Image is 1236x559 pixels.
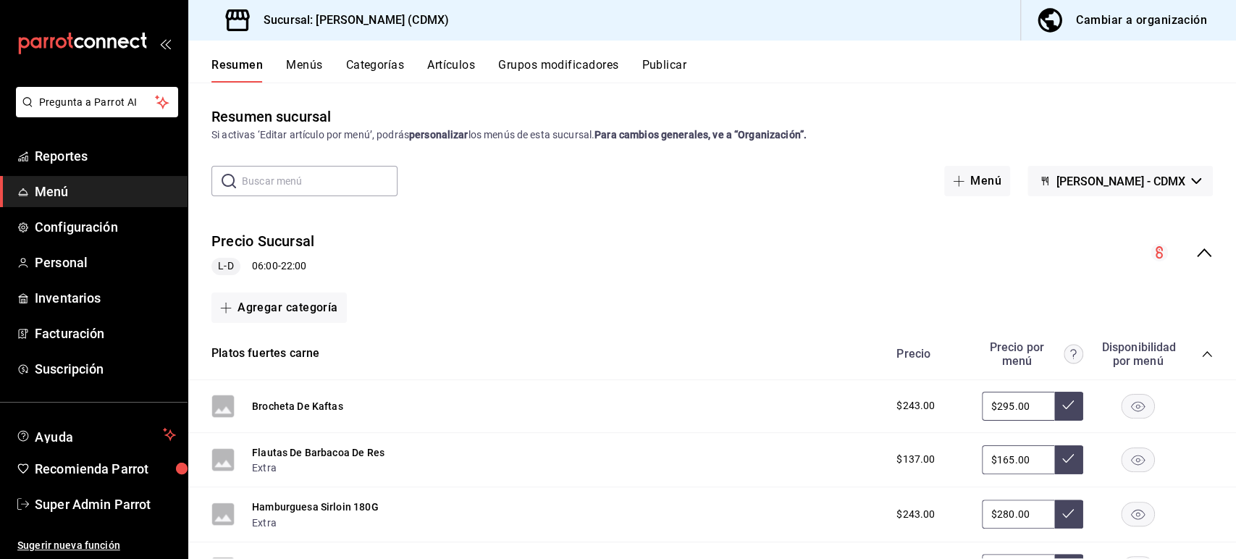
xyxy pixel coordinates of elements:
[35,146,176,166] span: Reportes
[1201,348,1213,360] button: collapse-category-row
[944,166,1010,196] button: Menú
[35,324,176,343] span: Facturación
[211,258,314,275] div: 06:00 - 22:00
[1056,175,1185,188] span: [PERSON_NAME] - CDMX
[896,398,935,413] span: $243.00
[896,452,935,467] span: $137.00
[211,58,1236,83] div: navigation tabs
[896,507,935,522] span: $243.00
[594,129,807,140] strong: Para cambios generales, ve a “Organización”.
[212,259,239,274] span: L-D
[242,167,398,196] input: Buscar menú
[1027,166,1213,196] button: [PERSON_NAME] - CDMX
[882,347,975,361] div: Precio
[35,359,176,379] span: Suscripción
[982,445,1054,474] input: Sin ajuste
[35,217,176,237] span: Configuración
[252,500,379,514] button: Hamburguesa Sirloin 180G
[252,399,343,413] button: Brocheta De Kaftas
[211,106,331,127] div: Resumen sucursal
[35,426,157,443] span: Ayuda
[10,105,178,120] a: Pregunta a Parrot AI
[346,58,405,83] button: Categorías
[35,288,176,308] span: Inventarios
[642,58,686,83] button: Publicar
[982,392,1054,421] input: Sin ajuste
[286,58,322,83] button: Menús
[211,293,347,323] button: Agregar categoría
[252,445,384,460] button: Flautas De Barbacoa De Res
[35,459,176,479] span: Recomienda Parrot
[252,461,277,475] button: Extra
[159,38,171,49] button: open_drawer_menu
[982,500,1054,529] input: Sin ajuste
[427,58,475,83] button: Artículos
[409,129,468,140] strong: personalizar
[211,58,263,83] button: Resumen
[252,12,449,29] h3: Sucursal: [PERSON_NAME] (CDMX)
[39,95,156,110] span: Pregunta a Parrot AI
[1101,340,1174,368] div: Disponibilidad por menú
[35,182,176,201] span: Menú
[35,495,176,514] span: Super Admin Parrot
[188,219,1236,287] div: collapse-menu-row
[982,340,1083,368] div: Precio por menú
[1076,10,1207,30] div: Cambiar a organización
[252,516,277,530] button: Extra
[498,58,618,83] button: Grupos modificadores
[35,253,176,272] span: Personal
[211,345,319,362] button: Platos fuertes carne
[16,87,178,117] button: Pregunta a Parrot AI
[211,231,314,252] button: Precio Sucursal
[211,127,1213,143] div: Si activas ‘Editar artículo por menú’, podrás los menús de esta sucursal.
[17,538,176,553] span: Sugerir nueva función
